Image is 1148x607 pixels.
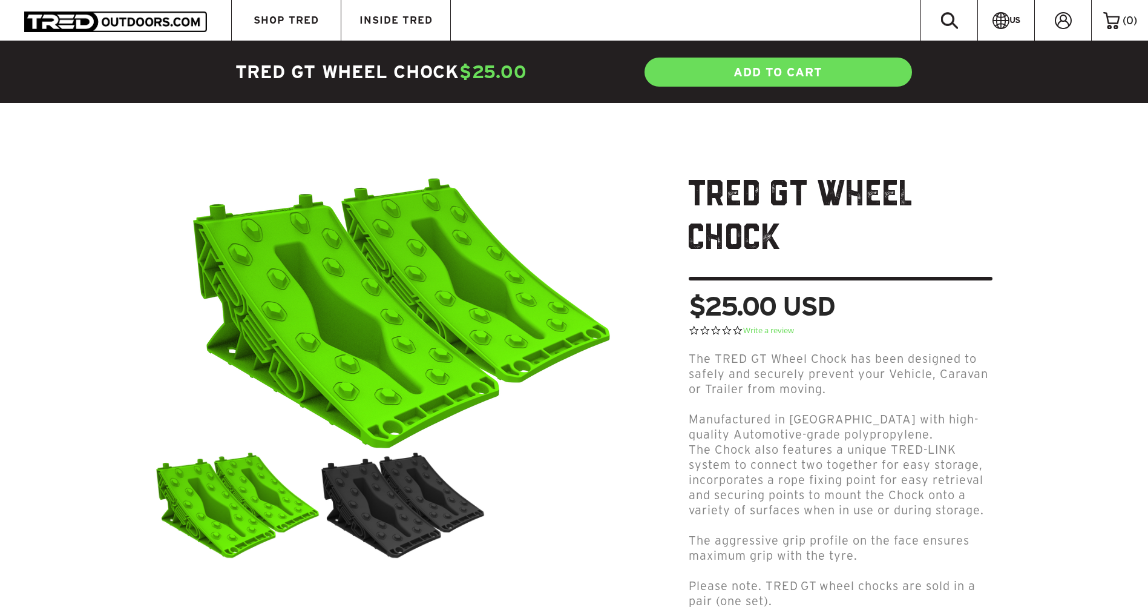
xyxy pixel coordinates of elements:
span: ( ) [1123,15,1137,26]
h4: TRED GT WHEEL CHOCK [235,60,574,84]
img: TREDChock2_300x.png [156,451,321,559]
a: Write a review [743,325,794,336]
h1: TRED GT WHEEL CHOCK [689,174,992,280]
span: $25.00 [459,62,527,82]
span: 0 [1126,15,1133,26]
p: The TRED GT Wheel Chock has been designed to safely and securely prevent your Vehicle, Caravan or... [689,351,992,397]
span: INSIDE TRED [359,15,433,25]
img: TREDChock2_Black_300x.png [321,451,486,559]
img: TREDChock2_700x.png [191,174,615,451]
img: TRED Outdoors America [24,12,207,32]
p: Manufactured in [GEOGRAPHIC_DATA] with high-quality Automotive-grade polypropylene. The Chock als... [689,412,992,518]
span: SHOP TRED [254,15,319,25]
a: ADD TO CART [643,56,913,88]
p: The aggressive grip profile on the face ensures maximum grip with the tyre. [689,533,992,563]
img: cart-icon [1103,12,1120,29]
span: $25.00 USD [689,293,835,319]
